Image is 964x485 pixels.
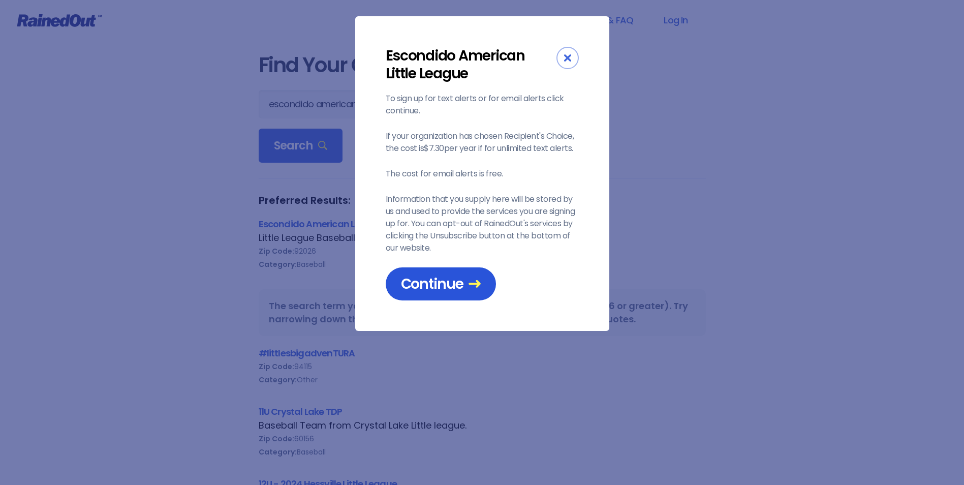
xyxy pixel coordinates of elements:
[386,47,556,82] div: Escondido American Little League
[386,93,579,117] p: To sign up for text alerts or for email alerts click continue.
[386,193,579,254] p: Information that you supply here will be stored by us and used to provide the services you are si...
[556,47,579,69] div: Close
[386,168,579,180] p: The cost for email alerts is free.
[401,275,481,293] span: Continue
[386,130,579,155] p: If your organization has chosen Recipient's Choice, the cost is $7.30 per year if for unlimited t...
